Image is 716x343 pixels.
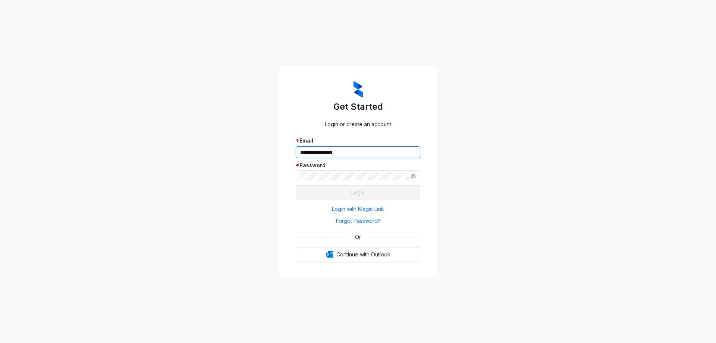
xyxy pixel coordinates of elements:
button: OutlookContinue with Outlook [296,247,420,262]
span: eye-invisible [411,174,416,179]
img: Outlook [326,251,333,258]
span: Continue with Outlook [336,250,390,259]
div: Password [296,161,420,169]
span: Or [350,233,366,241]
div: Email [296,137,420,145]
h3: Get Started [296,101,420,113]
button: Login with Magic Link [296,203,420,215]
div: Login or create an account [296,120,420,128]
span: Forgot Password? [336,217,380,225]
span: Login with Magic Link [332,205,384,213]
button: Forgot Password? [296,215,420,227]
button: Login [296,185,420,200]
img: ZumaIcon [354,81,363,98]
